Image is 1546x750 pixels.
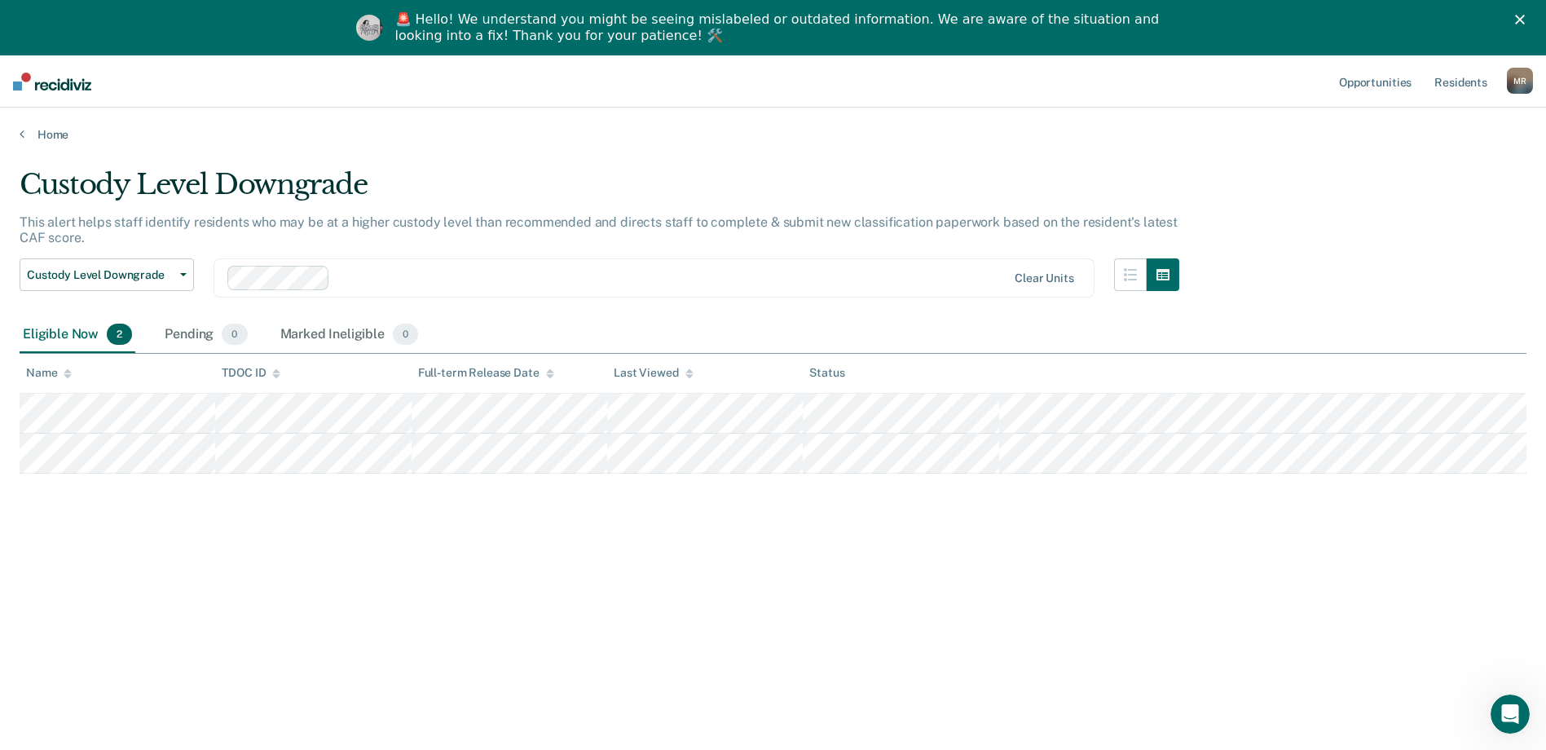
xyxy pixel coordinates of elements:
[1515,15,1531,24] div: Close
[393,324,418,345] span: 0
[20,214,1178,245] p: This alert helps staff identify residents who may be at a higher custody level than recommended a...
[222,324,247,345] span: 0
[356,15,382,41] img: Profile image for Kim
[27,268,174,282] span: Custody Level Downgrade
[1507,68,1533,94] div: M R
[1491,695,1530,734] iframe: Intercom live chat
[20,258,194,291] button: Custody Level Downgrade
[26,366,72,380] div: Name
[1507,68,1533,94] button: MR
[107,324,132,345] span: 2
[20,317,135,353] div: Eligible Now2
[614,366,693,380] div: Last Viewed
[1336,55,1415,108] a: Opportunities
[20,127,1526,142] a: Home
[161,317,250,353] div: Pending0
[1431,55,1491,108] a: Residents
[418,366,554,380] div: Full-term Release Date
[1015,271,1074,285] div: Clear units
[222,366,280,380] div: TDOC ID
[20,168,1179,214] div: Custody Level Downgrade
[13,73,91,90] img: Recidiviz
[277,317,422,353] div: Marked Ineligible0
[395,11,1165,44] div: 🚨 Hello! We understand you might be seeing mislabeled or outdated information. We are aware of th...
[809,366,844,380] div: Status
